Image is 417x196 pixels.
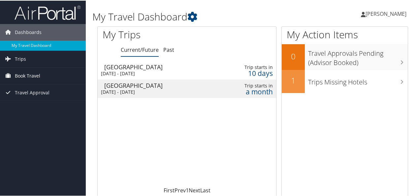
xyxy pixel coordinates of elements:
a: Next [189,186,200,193]
div: [DATE] - [DATE] [101,88,211,94]
a: 1Trips Missing Hotels [282,69,408,92]
span: Trips [15,50,26,67]
h1: My Action Items [282,27,408,41]
div: [GEOGRAPHIC_DATA] [104,63,215,69]
div: [DATE] - [DATE] [101,70,211,76]
h3: Travel Approvals Pending (Advisor Booked) [308,45,408,67]
h2: 1 [282,74,305,85]
h2: 0 [282,50,305,61]
span: [PERSON_NAME] [366,10,406,17]
h1: My Travel Dashboard [92,9,306,23]
a: 1 [186,186,189,193]
a: 0Travel Approvals Pending (Advisor Booked) [282,44,408,69]
div: a month [235,88,273,94]
span: Dashboards [15,23,42,40]
div: 10 days [235,70,273,76]
a: [PERSON_NAME] [361,3,413,23]
h3: Trips Missing Hotels [308,74,408,86]
a: Last [200,186,210,193]
div: Trip starts in [235,82,273,88]
a: First [164,186,175,193]
span: Travel Approval [15,84,49,100]
div: [GEOGRAPHIC_DATA] [104,82,215,88]
img: airportal-logo.png [15,4,80,20]
a: Past [163,46,174,53]
div: Trip starts in [235,64,273,70]
span: Book Travel [15,67,40,83]
a: Current/Future [121,46,159,53]
a: Prev [175,186,186,193]
h1: My Trips [103,27,197,41]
